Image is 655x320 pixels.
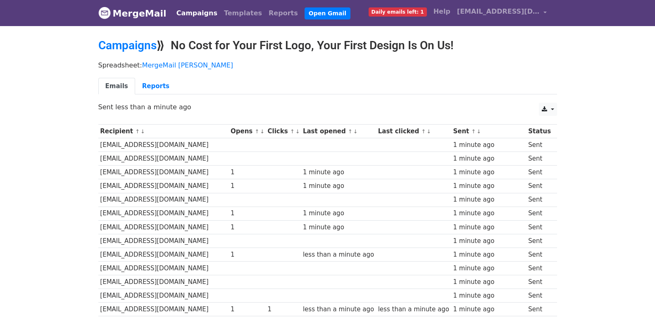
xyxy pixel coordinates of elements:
[348,128,353,135] a: ↑
[526,234,553,248] td: Sent
[98,303,229,316] td: [EMAIL_ADDRESS][DOMAIN_NAME]
[453,181,524,191] div: 1 minute ago
[260,128,264,135] a: ↓
[303,223,374,232] div: 1 minute ago
[454,3,550,23] a: [EMAIL_ADDRESS][DOMAIN_NAME]
[365,3,430,20] a: Daily emails left: 1
[453,291,524,301] div: 1 minute ago
[98,179,229,193] td: [EMAIL_ADDRESS][DOMAIN_NAME]
[526,193,553,207] td: Sent
[526,125,553,138] th: Status
[526,275,553,289] td: Sent
[98,207,229,220] td: [EMAIL_ADDRESS][DOMAIN_NAME]
[453,305,524,314] div: 1 minute ago
[231,168,264,177] div: 1
[142,61,233,69] a: MergeMail [PERSON_NAME]
[369,7,427,17] span: Daily emails left: 1
[453,168,524,177] div: 1 minute ago
[526,166,553,179] td: Sent
[173,5,221,22] a: Campaigns
[476,128,481,135] a: ↓
[453,154,524,164] div: 1 minute ago
[98,193,229,207] td: [EMAIL_ADDRESS][DOMAIN_NAME]
[268,305,299,314] div: 1
[229,125,266,138] th: Opens
[453,209,524,218] div: 1 minute ago
[303,181,374,191] div: 1 minute ago
[453,264,524,273] div: 1 minute ago
[303,209,374,218] div: 1 minute ago
[135,128,140,135] a: ↑
[451,125,526,138] th: Sent
[98,61,557,70] p: Spreadsheet:
[231,209,264,218] div: 1
[526,248,553,261] td: Sent
[453,277,524,287] div: 1 minute ago
[303,250,374,260] div: less than a minute ago
[98,234,229,248] td: [EMAIL_ADDRESS][DOMAIN_NAME]
[231,181,264,191] div: 1
[255,128,260,135] a: ↑
[98,38,557,53] h2: ⟫ No Cost for Your First Logo, Your First Design Is On Us!
[98,103,557,111] p: Sent less than a minute ago
[426,128,431,135] a: ↓
[141,128,145,135] a: ↓
[98,152,229,166] td: [EMAIL_ADDRESS][DOMAIN_NAME]
[453,195,524,205] div: 1 minute ago
[231,223,264,232] div: 1
[98,166,229,179] td: [EMAIL_ADDRESS][DOMAIN_NAME]
[526,138,553,152] td: Sent
[453,250,524,260] div: 1 minute ago
[526,262,553,275] td: Sent
[453,223,524,232] div: 1 minute ago
[353,128,358,135] a: ↓
[98,138,229,152] td: [EMAIL_ADDRESS][DOMAIN_NAME]
[376,125,451,138] th: Last clicked
[221,5,265,22] a: Templates
[472,128,476,135] a: ↑
[98,289,229,303] td: [EMAIL_ADDRESS][DOMAIN_NAME]
[98,220,229,234] td: [EMAIL_ADDRESS][DOMAIN_NAME]
[526,289,553,303] td: Sent
[265,5,301,22] a: Reports
[98,275,229,289] td: [EMAIL_ADDRESS][DOMAIN_NAME]
[526,207,553,220] td: Sent
[266,125,301,138] th: Clicks
[98,7,111,19] img: MergeMail logo
[231,250,264,260] div: 1
[98,78,135,95] a: Emails
[231,305,264,314] div: 1
[98,38,157,52] a: Campaigns
[457,7,540,17] span: [EMAIL_ADDRESS][DOMAIN_NAME]
[453,236,524,246] div: 1 minute ago
[98,248,229,261] td: [EMAIL_ADDRESS][DOMAIN_NAME]
[305,7,350,19] a: Open Gmail
[98,5,167,22] a: MergeMail
[290,128,295,135] a: ↑
[453,140,524,150] div: 1 minute ago
[301,125,376,138] th: Last opened
[430,3,454,20] a: Help
[526,220,553,234] td: Sent
[303,168,374,177] div: 1 minute ago
[526,303,553,316] td: Sent
[422,128,426,135] a: ↑
[98,262,229,275] td: [EMAIL_ADDRESS][DOMAIN_NAME]
[526,179,553,193] td: Sent
[526,152,553,166] td: Sent
[135,78,176,95] a: Reports
[303,305,374,314] div: less than a minute ago
[378,305,449,314] div: less than a minute ago
[98,125,229,138] th: Recipient
[295,128,300,135] a: ↓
